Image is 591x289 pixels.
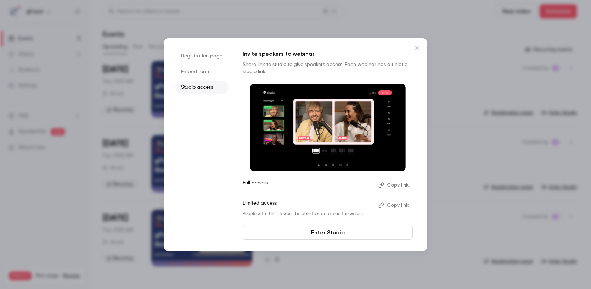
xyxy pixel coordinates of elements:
p: Full access [243,179,373,191]
button: Close [410,41,424,55]
a: Enter Studio [243,226,413,240]
img: Invite speakers to webinar [250,84,406,172]
p: People with this link won't be able to start or end the webinar [243,211,373,217]
button: Copy link [376,179,413,191]
li: Registration page [175,50,229,62]
p: Share link to studio to give speakers access. Each webinar has a unique studio link. [243,61,413,75]
li: Embed form [175,65,229,78]
p: Limited access [243,200,373,211]
p: Invite speakers to webinar [243,50,413,58]
li: Studio access [175,81,229,94]
button: Copy link [376,200,413,211]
